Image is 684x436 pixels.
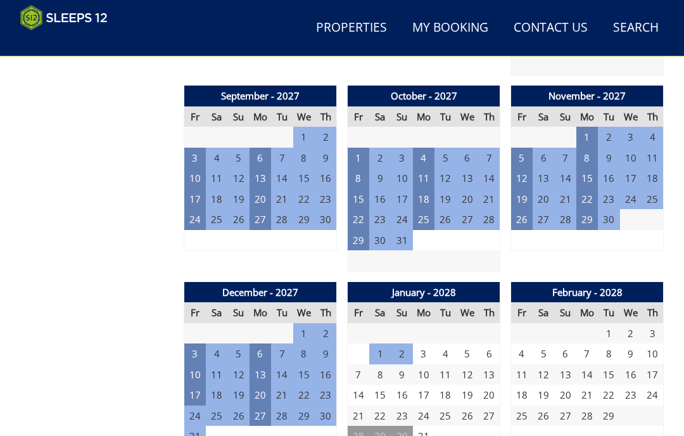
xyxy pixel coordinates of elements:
td: 1 [369,344,391,365]
td: 4 [206,148,227,169]
td: 22 [348,210,369,231]
td: 15 [598,365,619,386]
td: 25 [206,210,227,231]
td: 15 [348,189,369,210]
td: 1 [293,324,315,345]
td: 6 [478,344,500,365]
td: 6 [250,148,271,169]
td: 3 [413,344,434,365]
td: 10 [620,148,642,169]
td: 25 [642,189,663,210]
td: 8 [293,344,315,365]
td: 14 [348,385,369,406]
td: 25 [413,210,434,231]
td: 26 [457,406,478,427]
td: 26 [434,210,456,231]
td: 1 [576,127,598,148]
a: Search [608,14,664,42]
td: 30 [598,210,619,231]
td: 11 [413,169,434,189]
td: 10 [413,365,434,386]
img: Sleeps 12 [20,5,108,30]
td: 12 [227,169,249,189]
td: 3 [620,127,642,148]
td: 13 [533,169,554,189]
td: 9 [369,169,391,189]
th: We [457,303,478,324]
td: 5 [457,344,478,365]
th: November - 2027 [511,86,664,107]
td: 23 [598,189,619,210]
td: 31 [391,231,412,252]
td: 2 [620,324,642,345]
th: February - 2028 [511,283,664,304]
td: 29 [576,210,598,231]
td: 5 [434,148,456,169]
th: Th [642,303,663,324]
td: 2 [369,148,391,169]
td: 3 [184,148,206,169]
td: 27 [457,210,478,231]
th: Th [478,107,500,128]
td: 21 [348,406,369,427]
th: Su [554,303,576,324]
td: 2 [598,127,619,148]
td: 16 [315,365,336,386]
td: 11 [434,365,456,386]
th: We [620,107,642,128]
td: 10 [184,169,206,189]
td: 24 [184,406,206,427]
td: 26 [227,210,249,231]
th: January - 2028 [348,283,500,304]
td: 7 [348,365,369,386]
td: 17 [184,385,206,406]
th: We [620,303,642,324]
th: Th [642,107,663,128]
td: 24 [184,210,206,231]
td: 18 [511,385,533,406]
td: 24 [620,189,642,210]
th: Th [478,303,500,324]
td: 12 [434,169,456,189]
td: 3 [391,148,412,169]
td: 19 [457,385,478,406]
td: 17 [620,169,642,189]
td: 20 [554,385,576,406]
th: Th [315,107,336,128]
th: Mo [250,303,271,324]
td: 21 [478,189,500,210]
td: 22 [369,406,391,427]
td: 19 [511,189,533,210]
td: 1 [348,148,369,169]
td: 7 [576,344,598,365]
td: 19 [533,385,554,406]
td: 23 [620,385,642,406]
td: 16 [391,385,412,406]
th: Tu [271,107,293,128]
td: 23 [315,189,336,210]
th: October - 2027 [348,86,500,107]
td: 14 [478,169,500,189]
a: Properties [311,14,392,42]
td: 4 [642,127,663,148]
td: 18 [413,189,434,210]
th: Fr [511,303,533,324]
td: 28 [576,406,598,427]
td: 5 [227,148,249,169]
td: 18 [206,385,227,406]
td: 3 [642,324,663,345]
td: 24 [642,385,663,406]
td: 28 [554,210,576,231]
td: 4 [413,148,434,169]
td: 14 [554,169,576,189]
th: Sa [533,107,554,128]
td: 2 [391,344,412,365]
td: 4 [434,344,456,365]
td: 30 [369,231,391,252]
td: 20 [250,385,271,406]
th: Su [227,107,249,128]
td: 9 [315,344,336,365]
th: We [293,107,315,128]
td: 4 [511,344,533,365]
td: 11 [642,148,663,169]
